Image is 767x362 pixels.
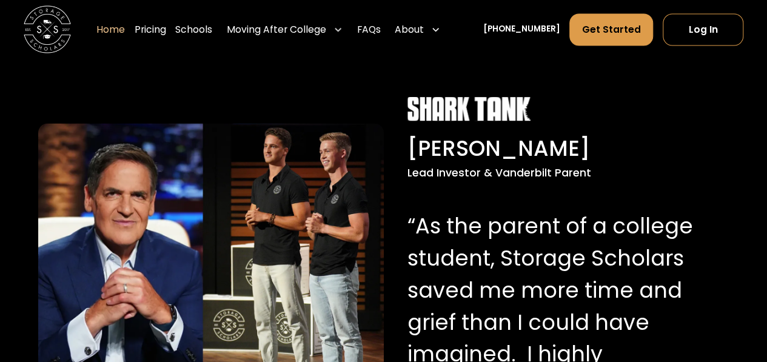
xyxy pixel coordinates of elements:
[390,13,445,47] div: About
[24,6,71,53] img: Storage Scholars main logo
[357,13,381,47] a: FAQs
[407,164,724,180] div: Lead Investor & Vanderbilt Parent
[483,24,560,36] a: [PHONE_NUMBER]
[227,22,326,36] div: Moving After College
[663,13,743,45] a: Log In
[407,96,531,121] img: Shark Tank white logo.
[135,13,166,47] a: Pricing
[395,22,424,36] div: About
[96,13,125,47] a: Home
[222,13,347,47] div: Moving After College
[569,13,653,45] a: Get Started
[175,13,212,47] a: Schools
[407,132,724,164] div: [PERSON_NAME]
